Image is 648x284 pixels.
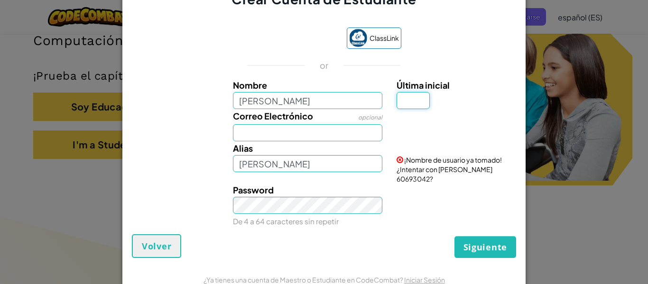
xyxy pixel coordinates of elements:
iframe: Botón de Acceder con Google [242,28,342,49]
span: Última inicial [397,80,450,91]
p: or [320,60,329,71]
span: ClassLink [370,31,399,45]
span: Volver [142,240,171,252]
button: Siguiente [454,236,516,258]
span: Nombre [233,80,267,91]
span: Correo Electrónico [233,110,313,121]
span: Password [233,184,274,195]
span: opcional [358,114,382,121]
span: ¡Nombre de usuario ya tomado! ¿Intentar con [PERSON_NAME] 60693042? [397,156,502,183]
button: Volver [132,234,181,258]
small: De 4 a 64 caracteres sin repetir [233,217,339,226]
span: Siguiente [463,241,507,253]
span: Alias [233,143,253,154]
a: Iniciar Sesión [404,275,445,284]
span: ¿Ya tienes una cuenta de Maestro o Estudiante en CodeCombat? [204,275,404,284]
img: classlink-logo-small.png [349,29,367,47]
